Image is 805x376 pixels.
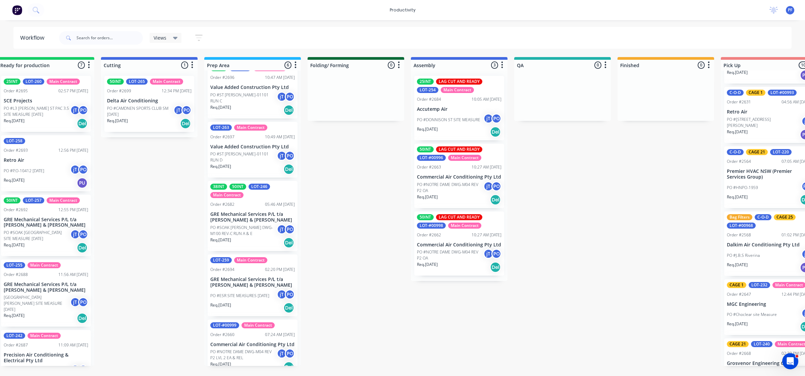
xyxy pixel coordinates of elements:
[436,79,482,85] div: LAG CUT AND READY
[472,232,501,238] div: 10:27 AM [DATE]
[751,341,772,347] div: LOT-240
[4,230,70,242] p: PO #SOAK [GEOGRAPHIC_DATA] SITE MEASURE [DATE]
[782,353,798,369] iframe: Intercom live chat
[107,118,128,124] p: Req. [DATE]
[1,76,91,132] div: 25INTLOT-260Main ContractOrder #269502:57 PM [DATE]SCE ProjectsPO #L3 [PERSON_NAME] ST PAC 3.5 SI...
[4,157,88,163] p: Retro Air
[727,116,801,129] p: PO #[STREET_ADDRESS][PERSON_NAME]
[265,201,295,207] div: 05:46 AM [DATE]
[47,197,80,203] div: Main Contract
[4,333,25,339] div: LOT-242
[277,151,287,161] div: jT
[77,118,88,129] div: Del
[448,155,481,161] div: Main Contract
[1,195,91,256] div: 50INTLOT-257Main ContractOrder #269212:55 PM [DATE]GRE Mechanical Services P/L t/a [PERSON_NAME] ...
[4,79,20,85] div: 25INT
[78,297,88,307] div: PO
[265,332,295,338] div: 07:24 AM [DATE]
[208,320,298,376] div: LOT-#00999Main ContractOrder #266007:24 AM [DATE]Commercial Air Conditioning Pty LtdPO #NOTRE DAM...
[23,197,44,203] div: LOT-257
[727,99,751,105] div: Order #2631
[414,144,504,208] div: 50INTLAG CUT AND READYLOT-#00996Main ContractOrder #266310:27 AM [DATE]Commercial Air Conditionin...
[58,88,88,94] div: 02:57 PM [DATE]
[727,350,751,357] div: Order #2668
[210,192,244,198] div: Main Contract
[727,158,751,164] div: Order #2564
[107,98,192,104] p: Delta Air Conditioning
[727,321,748,327] p: Req. [DATE]
[490,194,501,205] div: Del
[746,149,768,155] div: CAGE 21
[4,342,28,348] div: Order #2687
[436,214,482,220] div: LAG CUT AND READY
[727,149,744,155] div: C-O-D
[210,151,277,163] p: PO #ST [PERSON_NAME]-01101 RUN D
[490,127,501,137] div: Del
[78,365,88,375] div: PO
[47,79,80,85] div: Main Contract
[386,5,419,15] div: productivity
[727,232,751,238] div: Order #2568
[210,125,232,131] div: LOT-263
[417,214,434,220] div: 50INT
[285,289,295,299] div: PO
[4,207,28,213] div: Order #2692
[4,197,20,203] div: 50INT
[210,237,231,243] p: Req. [DATE]
[770,149,792,155] div: LOT-220
[150,79,183,85] div: Main Contract
[70,297,80,307] div: jT
[4,217,88,228] p: GRE Mechanical Services P/L t/a [PERSON_NAME] & [PERSON_NAME]
[162,88,192,94] div: 12:34 PM [DATE]
[417,146,434,152] div: 50INT
[4,352,88,364] p: Precision Air Conditioning & Electrical Pty Ltd
[265,267,295,273] div: 02:20 PM [DATE]
[277,289,287,299] div: jT
[788,7,792,13] span: PF
[210,163,231,170] p: Req. [DATE]
[283,105,294,115] div: Del
[768,90,797,96] div: LOT-#00993
[727,129,748,135] p: Req. [DATE]
[210,257,232,263] div: LOT-259
[491,113,501,124] div: PO
[483,113,493,124] div: jT
[283,302,294,313] div: Del
[755,214,771,220] div: C-O-D
[417,232,441,238] div: Order #2662
[285,224,295,234] div: PO
[210,75,234,81] div: Order #2696
[58,207,88,213] div: 12:55 PM [DATE]
[58,147,88,153] div: 12:56 PM [DATE]
[154,34,166,41] span: Views
[4,282,88,293] p: GRE Mechanical Services P/L t/a [PERSON_NAME] & [PERSON_NAME]
[727,262,748,268] p: Req. [DATE]
[417,242,501,248] p: Commercial Air Conditioning Pty Ltd
[448,223,481,229] div: Main Contract
[285,151,295,161] div: PO
[417,262,438,268] p: Req. [DATE]
[283,237,294,248] div: Del
[746,90,765,96] div: CAGE 1
[210,277,295,288] p: GRE Mechanical Services P/L t/a [PERSON_NAME] & [PERSON_NAME]
[417,96,441,102] div: Order #2684
[417,155,446,161] div: LOT-#00996
[774,214,796,220] div: CAGE 25
[126,79,148,85] div: LOT-265
[4,294,70,313] p: [GEOGRAPHIC_DATA][PERSON_NAME] SITE MEASURE [DATE]
[210,134,234,140] div: Order #2697
[441,87,474,93] div: Main Contract
[229,184,246,190] div: 50INT
[210,92,277,104] p: PO #ST [PERSON_NAME]-01101 RUN C
[727,90,744,96] div: C-O-D
[417,87,438,93] div: LOT-254
[4,98,88,104] p: SCE Projects
[727,185,758,191] p: PO #HNPO-1959
[4,272,28,278] div: Order #2688
[417,194,438,200] p: Req. [DATE]
[4,313,24,319] p: Req. [DATE]
[210,201,234,207] div: Order #2682
[4,88,28,94] div: Order #2695
[20,34,48,42] div: Workflow
[417,79,434,85] div: 25INT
